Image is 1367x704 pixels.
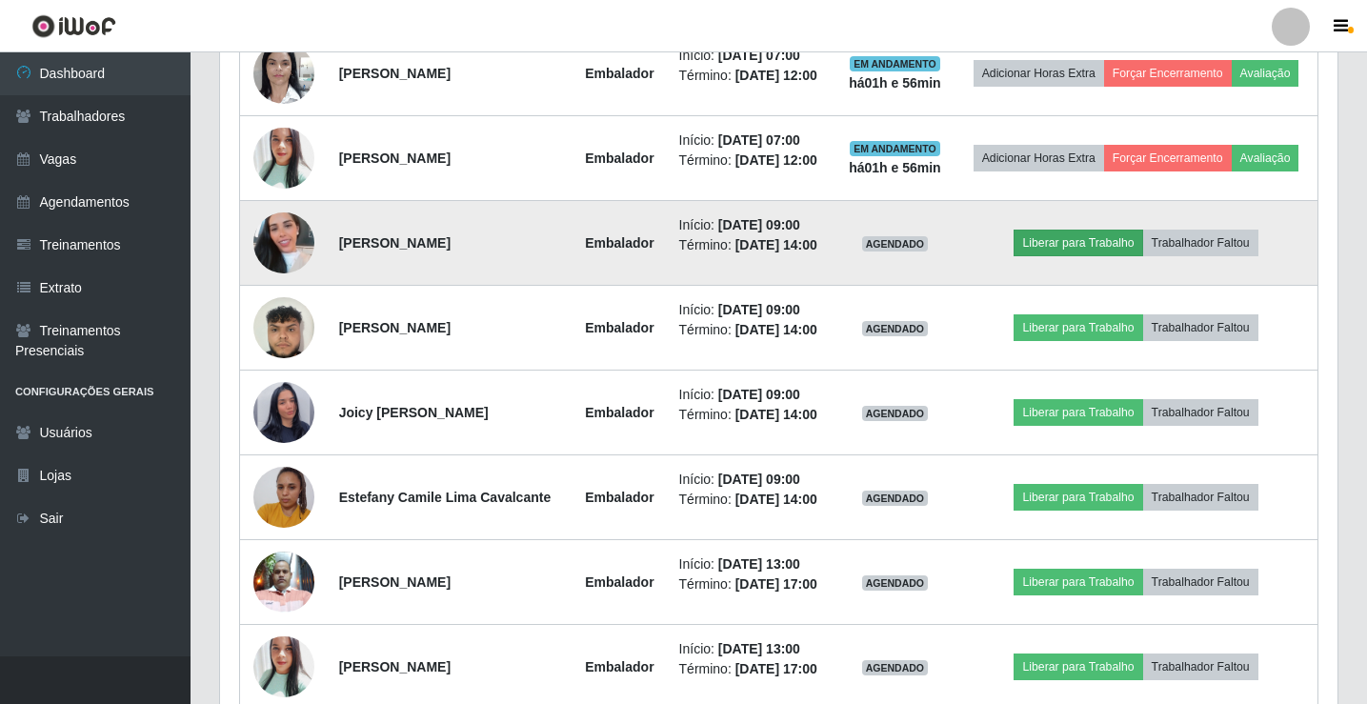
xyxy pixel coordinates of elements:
img: 1746665435816.jpeg [253,456,314,537]
time: [DATE] 09:00 [718,387,800,402]
li: Início: [679,131,824,151]
strong: Embalador [585,659,653,674]
strong: [PERSON_NAME] [339,659,451,674]
button: Trabalhador Faltou [1143,314,1258,341]
li: Início: [679,215,824,235]
strong: Embalador [585,405,653,420]
button: Trabalhador Faltou [1143,569,1258,595]
time: [DATE] 14:00 [735,322,817,337]
strong: Estefany Camile Lima Cavalcante [339,490,552,505]
span: EM ANDAMENTO [850,56,940,71]
button: Trabalhador Faltou [1143,484,1258,511]
img: 1748729241814.jpeg [253,122,314,194]
li: Início: [679,46,824,66]
strong: há 01 h e 56 min [849,75,941,91]
time: [DATE] 09:00 [718,472,800,487]
li: Início: [679,385,824,405]
time: [DATE] 12:00 [735,152,817,168]
span: EM ANDAMENTO [850,141,940,156]
button: Adicionar Horas Extra [974,145,1104,171]
button: Liberar para Trabalho [1014,399,1142,426]
strong: Embalador [585,151,653,166]
strong: Joicy [PERSON_NAME] [339,405,489,420]
img: 1750447582660.jpeg [253,189,314,297]
strong: Embalador [585,490,653,505]
li: Término: [679,235,824,255]
span: AGENDADO [862,491,929,506]
time: [DATE] 12:00 [735,68,817,83]
li: Término: [679,320,824,340]
time: [DATE] 13:00 [718,641,800,656]
img: 1743243818079.jpeg [253,358,314,467]
button: Avaliação [1232,145,1299,171]
img: 1683555904965.jpeg [253,541,314,622]
li: Início: [679,639,824,659]
img: CoreUI Logo [31,14,116,38]
strong: [PERSON_NAME] [339,320,451,335]
button: Liberar para Trabalho [1014,654,1142,680]
time: [DATE] 14:00 [735,407,817,422]
strong: Embalador [585,66,653,81]
span: AGENDADO [862,575,929,591]
li: Término: [679,659,824,679]
strong: [PERSON_NAME] [339,574,451,590]
img: 1731039194690.jpeg [253,287,314,368]
strong: Embalador [585,574,653,590]
strong: há 01 h e 56 min [849,160,941,175]
button: Avaliação [1232,60,1299,87]
img: 1694453372238.jpeg [253,32,314,113]
li: Término: [679,490,824,510]
span: AGENDADO [862,236,929,251]
time: [DATE] 14:00 [735,237,817,252]
strong: [PERSON_NAME] [339,66,451,81]
strong: [PERSON_NAME] [339,235,451,251]
time: [DATE] 17:00 [735,661,817,676]
time: [DATE] 09:00 [718,302,800,317]
li: Início: [679,300,824,320]
button: Trabalhador Faltou [1143,230,1258,256]
li: Término: [679,574,824,594]
time: [DATE] 07:00 [718,132,800,148]
button: Adicionar Horas Extra [974,60,1104,87]
li: Término: [679,405,824,425]
time: [DATE] 13:00 [718,556,800,572]
li: Término: [679,151,824,171]
time: [DATE] 14:00 [735,492,817,507]
li: Término: [679,66,824,86]
li: Início: [679,470,824,490]
button: Forçar Encerramento [1104,60,1232,87]
span: AGENDADO [862,660,929,675]
strong: Embalador [585,320,653,335]
img: 1748729241814.jpeg [253,631,314,703]
time: [DATE] 17:00 [735,576,817,592]
li: Início: [679,554,824,574]
strong: Embalador [585,235,653,251]
button: Liberar para Trabalho [1014,484,1142,511]
span: AGENDADO [862,406,929,421]
time: [DATE] 07:00 [718,48,800,63]
button: Forçar Encerramento [1104,145,1232,171]
button: Trabalhador Faltou [1143,399,1258,426]
button: Liberar para Trabalho [1014,230,1142,256]
time: [DATE] 09:00 [718,217,800,232]
button: Trabalhador Faltou [1143,654,1258,680]
button: Liberar para Trabalho [1014,314,1142,341]
span: AGENDADO [862,321,929,336]
strong: [PERSON_NAME] [339,151,451,166]
button: Liberar para Trabalho [1014,569,1142,595]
